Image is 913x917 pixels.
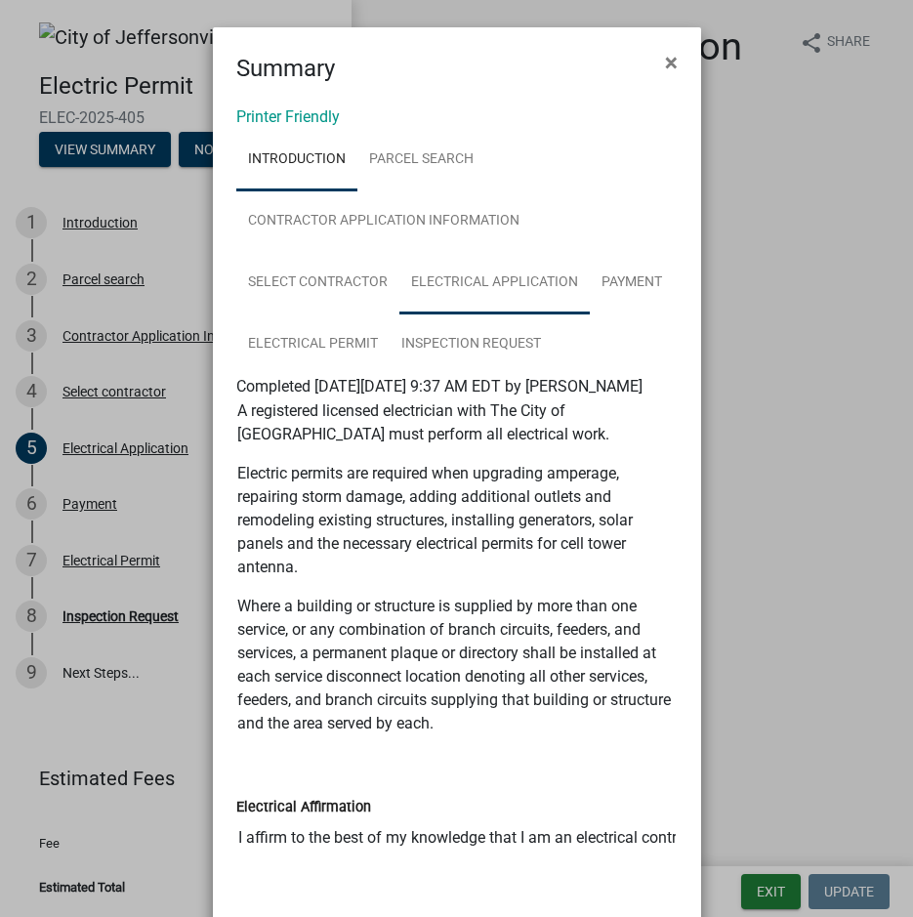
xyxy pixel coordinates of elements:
[236,252,399,314] a: Select contractor
[236,107,340,126] a: Printer Friendly
[357,129,485,191] a: Parcel search
[236,51,335,86] h4: Summary
[237,462,677,579] p: Electric permits are required when upgrading amperage, repairing storm damage, adding additional ...
[236,377,643,396] span: Completed [DATE][DATE] 9:37 AM EDT by [PERSON_NAME]
[399,252,590,314] a: Electrical Application
[237,595,677,735] p: Where a building or structure is supplied by more than one service, or any combination of branch ...
[236,801,371,814] label: Electrical Affirmation
[590,252,674,314] a: Payment
[236,190,531,253] a: Contractor Application Information
[665,49,678,76] span: ×
[390,313,553,376] a: Inspection Request
[236,313,390,376] a: Electrical Permit
[236,129,357,191] a: Introduction
[649,35,693,90] button: Close
[237,399,677,446] p: A registered licensed electrician with The City of [GEOGRAPHIC_DATA] must perform all electrical ...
